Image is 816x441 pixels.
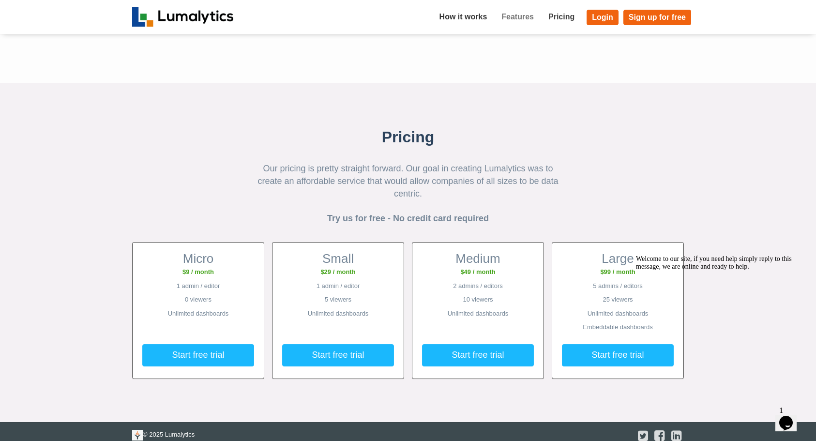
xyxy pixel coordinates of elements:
a: Start free trial [422,344,534,366]
div: Welcome to our site, if you need help simply reply to this message, we are online and ready to help. [4,4,178,19]
span: Small [322,251,354,266]
a: Pricing [541,5,582,29]
span: Large [602,251,634,266]
p: Unlimited dashboards [142,309,254,319]
p: 25 viewers [562,295,674,304]
p: Unlimited dashboards [282,309,394,319]
a: Login [587,10,619,25]
img: logo-icon-white-65218e21b3e149ebeb43c0d521b2b0920224ca4d96276e4423216f8668933697.png [132,430,143,441]
p: 10 viewers [422,295,534,304]
span: Micro [183,251,214,266]
div: © 2025 Lumalytics [128,430,408,441]
p: $49 / month [422,268,534,277]
img: logo_v2-f34f87db3d4d9f5311d6c47995059ad6168825a3e1eb260e01c8041e89355404.png [132,7,233,27]
span: Medium [455,251,500,266]
p: 0 viewers [142,295,254,304]
h3: Pricing [132,129,684,146]
p: 5 admins / editors [562,282,674,291]
p: $29 / month [282,268,394,277]
p: 1 admin / editor [282,282,394,291]
a: Features [494,5,541,29]
p: $99 / month [562,268,674,277]
span: Welcome to our site, if you need help simply reply to this message, we are online and ready to help. [4,4,160,19]
markup: Embeddable dashboards [583,323,653,331]
p: Unlimited dashboards [562,309,674,319]
a: Sign up for free [623,10,691,25]
a: Start free trial [282,344,394,366]
p: $9 / month [142,268,254,277]
a: Start free trial [562,344,674,366]
p: 2 admins / editors [422,282,534,291]
p: Our pricing is pretty straight forward. Our goal in creating Lumalytics was to create an affordab... [251,163,565,225]
p: 5 viewers [282,295,394,304]
iframe: chat widget [632,251,806,397]
p: 1 admin / editor [142,282,254,291]
a: Start free trial [142,344,254,366]
iframe: chat widget [775,402,806,431]
strong: Try us for free - No credit card required [327,213,489,223]
p: Unlimited dashboards [422,309,534,319]
a: How it works [432,5,495,29]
